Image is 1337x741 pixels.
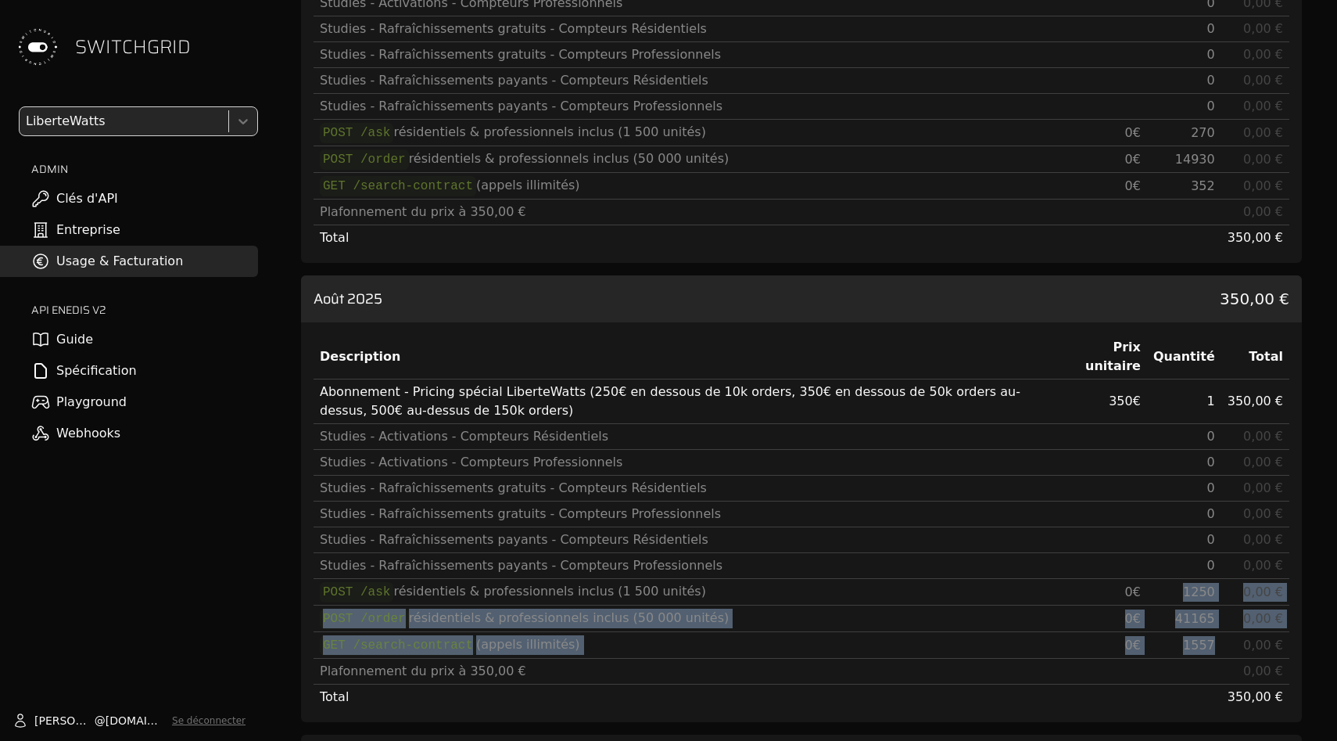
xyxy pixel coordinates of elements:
[1125,611,1141,626] span: 0 €
[320,149,409,170] code: POST /order
[320,689,349,704] span: Total
[320,71,1049,90] div: Studies - Rafraîchissements payants - Compteurs Résidentiels
[1243,125,1283,140] span: 0,00 €
[1183,585,1215,599] span: 1250
[320,453,1049,472] div: Studies - Activations - Compteurs Professionnels
[320,20,1049,38] div: Studies - Rafraîchissements gratuits - Compteurs Résidentiels
[320,609,1049,628] div: résidentiels & professionnels inclus (50 000 unités)
[320,383,1049,420] div: Abonnement - Pricing spécial LiberteWatts (250€ en dessous de 10k orders, 350€ en dessous de 50k ...
[1207,73,1215,88] span: 0
[1228,394,1283,408] span: 350,00 €
[1228,230,1283,245] span: 350,00 €
[31,302,258,318] h2: API ENEDIS v2
[95,713,106,728] span: @
[320,505,1049,523] div: Studies - Rafraîchissements gratuits - Compteurs Professionnels
[1207,455,1215,469] span: 0
[320,347,1049,366] div: Description
[1109,394,1141,408] span: 350 €
[1243,664,1283,678] span: 0,00 €
[1207,532,1215,547] span: 0
[320,149,1049,169] div: résidentiels & professionnels inclus (50 000 unités)
[320,176,1049,196] div: (appels illimités)
[1243,178,1283,193] span: 0,00 €
[1220,288,1289,310] span: 350,00 €
[1243,506,1283,521] span: 0,00 €
[1207,21,1215,36] span: 0
[1243,204,1283,219] span: 0,00 €
[320,662,1049,681] div: Plafonnement du prix à 350,00 €
[320,582,1049,602] div: résidentiels & professionnels inclus (1 500 unités)
[1125,125,1141,140] span: 0 €
[1243,532,1283,547] span: 0,00 €
[320,176,476,196] code: GET /search-contract
[1228,347,1283,366] div: Total
[1243,429,1283,444] span: 0,00 €
[1228,689,1283,704] span: 350,00 €
[1191,125,1215,140] span: 270
[1062,338,1141,376] div: Prix unitaire
[1243,21,1283,36] span: 0,00 €
[1175,611,1215,626] span: 41165
[320,479,1049,498] div: Studies - Rafraîchissements gratuits - Compteurs Résidentiels
[320,123,393,143] code: POST /ask
[34,713,95,728] span: [PERSON_NAME]
[1243,585,1283,599] span: 0,00 €
[1207,480,1215,495] span: 0
[1243,558,1283,573] span: 0,00 €
[1207,558,1215,573] span: 0
[320,427,1049,446] div: Studies - Activations - Compteurs Résidentiels
[1207,99,1215,113] span: 0
[320,582,393,603] code: POST /ask
[1243,480,1283,495] span: 0,00 €
[320,609,409,629] code: POST /order
[1183,638,1215,653] span: 1557
[1125,585,1141,599] span: 0 €
[320,635,476,656] code: GET /search-contract
[1191,178,1215,193] span: 352
[1207,47,1215,62] span: 0
[1153,347,1215,366] div: Quantité
[172,714,246,727] button: Se déconnecter
[1243,611,1283,626] span: 0,00 €
[31,161,258,177] h2: ADMIN
[1243,73,1283,88] span: 0,00 €
[314,288,382,310] h3: Août 2025
[320,97,1049,116] div: Studies - Rafraîchissements payants - Compteurs Professionnels
[1125,178,1141,193] span: 0 €
[320,123,1049,142] div: résidentiels & professionnels inclus (1 500 unités)
[1175,152,1215,167] span: 14930
[320,203,1049,221] div: Plafonnement du prix à 350,00 €
[1207,429,1215,444] span: 0
[1207,394,1215,408] span: 1
[320,556,1049,575] div: Studies - Rafraîchissements payants - Compteurs Professionnels
[320,635,1049,655] div: (appels illimités)
[320,45,1049,64] div: Studies - Rafraîchissements gratuits - Compteurs Professionnels
[320,230,349,245] span: Total
[1243,455,1283,469] span: 0,00 €
[106,713,166,728] span: [DOMAIN_NAME]
[1243,47,1283,62] span: 0,00 €
[320,531,1049,549] div: Studies - Rafraîchissements payants - Compteurs Résidentiels
[1243,638,1283,653] span: 0,00 €
[1243,99,1283,113] span: 0,00 €
[75,34,191,59] span: SWITCHGRID
[1243,152,1283,167] span: 0,00 €
[1125,638,1141,653] span: 0 €
[1207,506,1215,521] span: 0
[1125,152,1141,167] span: 0 €
[13,22,63,72] img: Switchgrid Logo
